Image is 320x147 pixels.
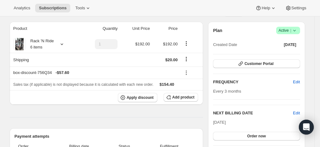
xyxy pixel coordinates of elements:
span: Created Date [213,42,237,48]
div: Rack 'N Ride [26,38,54,50]
span: | [290,28,291,33]
h2: Payment attempts [15,133,198,140]
button: Subscriptions [35,4,70,12]
button: Shipping actions [181,56,191,62]
span: Customer Portal [244,61,273,66]
button: Tools [72,4,95,12]
span: $20.00 [165,57,178,62]
div: box-discount-756Q34 [13,70,178,76]
small: 6 items [30,45,43,49]
span: Tools [75,6,85,11]
h2: FREQUENCY [213,79,293,85]
button: Product actions [181,40,191,47]
span: $192.00 [135,42,150,46]
span: Subscriptions [39,6,67,11]
span: Add product [172,95,194,100]
span: Order now [247,134,266,139]
span: Settings [291,6,306,11]
span: Apply discount [127,95,154,100]
th: Unit Price [119,22,152,35]
h2: NEXT BILLING DATE [213,110,293,116]
th: Product [10,22,80,35]
button: Settings [281,4,310,12]
span: - $57.60 [55,70,69,76]
span: Help [262,6,270,11]
button: Order now [213,132,300,140]
button: [DATE] [280,40,300,49]
button: Edit [289,77,304,87]
span: Analytics [14,6,30,11]
button: Apply discount [118,93,157,102]
span: Sales tax (if applicable) is not displayed because it is calculated with each new order. [13,82,154,87]
span: $192.00 [163,42,178,46]
span: Edit [293,79,300,85]
span: Every 3 months [213,89,241,94]
th: Price [152,22,179,35]
h2: Plan [213,27,222,34]
span: $154.40 [160,82,174,87]
th: Shipping [10,53,80,67]
div: Open Intercom Messenger [299,120,314,135]
span: Active [279,27,298,34]
span: [DATE] [284,42,296,47]
button: Edit [293,110,300,116]
span: [DATE] [213,120,226,125]
button: Analytics [10,4,34,12]
button: Add product [164,93,198,102]
button: Customer Portal [213,59,300,68]
th: Quantity [80,22,120,35]
button: Help [252,4,280,12]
